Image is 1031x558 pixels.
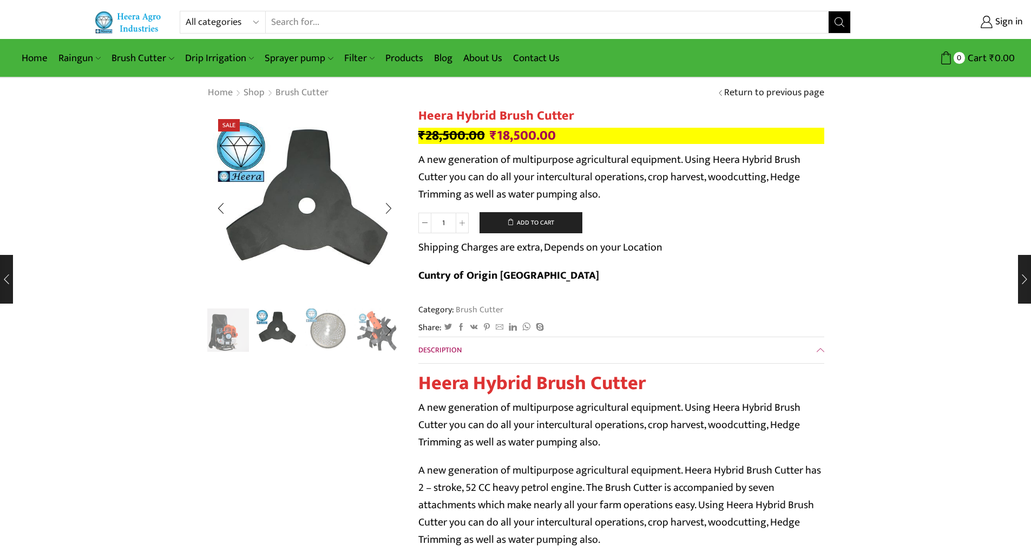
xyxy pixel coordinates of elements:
[207,86,329,100] nav: Breadcrumb
[53,45,106,71] a: Raingun
[266,11,829,33] input: Search for...
[480,212,582,234] button: Add to cart
[429,45,458,71] a: Blog
[205,308,249,352] li: 1 / 10
[418,124,425,147] span: ₹
[989,50,1015,67] bdi: 0.00
[418,266,599,285] b: Cuntry of Origin [GEOGRAPHIC_DATA]
[275,86,329,100] a: Brush Cutter
[375,317,402,344] div: Next slide
[418,108,824,124] h1: Heera Hybrid Brush Cutter
[106,45,179,71] a: Brush Cutter
[305,307,350,352] a: 15
[954,52,965,63] span: 0
[339,45,380,71] a: Filter
[989,50,995,67] span: ₹
[724,86,824,100] a: Return to previous page
[965,51,987,65] span: Cart
[993,15,1023,29] span: Sign in
[354,308,399,353] a: 13
[180,45,259,71] a: Drip Irrigation
[490,124,497,147] span: ₹
[207,86,233,100] a: Home
[418,399,824,451] p: A new generation of multipurpose agricultural equipment. Using Heera Hybrid Brush Cutter you can ...
[354,308,399,353] img: WEEDER
[829,11,850,33] button: Search button
[867,12,1023,32] a: Sign in
[205,308,249,353] a: Heera Brush Cutter
[254,307,299,352] a: 14
[418,239,662,256] p: Shipping Charges are extra, Depends on your Location
[354,308,399,352] li: 4 / 10
[380,45,429,71] a: Products
[458,45,508,71] a: About Us
[490,124,556,147] bdi: 18,500.00
[418,372,824,395] h1: Heera Hybrid Brush Cutter
[418,304,503,316] span: Category:
[254,308,299,352] li: 2 / 10
[418,462,824,548] p: A new generation of multipurpose agricultural equipment. Heera Hybrid Brush Cutter has 2 – stroke...
[16,45,53,71] a: Home
[207,108,402,303] div: 2 / 10
[862,48,1015,68] a: 0 Cart ₹0.00
[207,195,234,222] div: Previous slide
[418,124,485,147] bdi: 28,500.00
[218,119,240,132] span: Sale
[243,86,265,100] a: Shop
[454,303,503,317] a: Brush Cutter
[259,45,338,71] a: Sprayer pump
[431,213,456,233] input: Product quantity
[418,151,824,203] p: A new generation of multipurpose agricultural equipment. Using Heera Hybrid Brush Cutter you can ...
[418,337,824,363] a: Description
[418,344,462,356] span: Description
[508,45,565,71] a: Contact Us
[418,321,442,334] span: Share:
[375,195,402,222] div: Next slide
[305,308,350,352] li: 3 / 10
